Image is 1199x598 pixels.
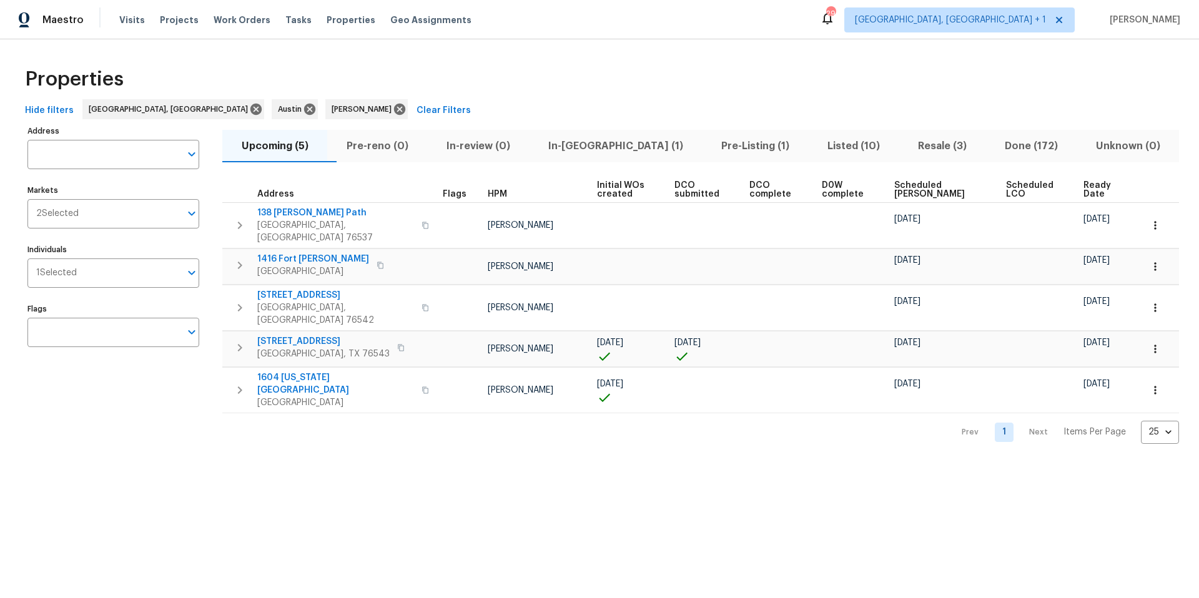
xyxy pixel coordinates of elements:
[443,190,466,199] span: Flags
[855,14,1046,26] span: [GEOGRAPHIC_DATA], [GEOGRAPHIC_DATA] + 1
[1083,297,1110,306] span: [DATE]
[709,137,801,155] span: Pre-Listing (1)
[1063,426,1126,438] p: Items Per Page
[1084,137,1172,155] span: Unknown (0)
[1083,215,1110,223] span: [DATE]
[536,137,694,155] span: In-[GEOGRAPHIC_DATA] (1)
[488,190,507,199] span: HPM
[894,338,920,347] span: [DATE]
[1083,380,1110,388] span: [DATE]
[257,219,414,244] span: [GEOGRAPHIC_DATA], [GEOGRAPHIC_DATA] 76537
[412,99,476,122] button: Clear Filters
[27,127,199,135] label: Address
[25,103,74,119] span: Hide filters
[36,208,79,219] span: 2 Selected
[25,73,124,86] span: Properties
[826,7,835,20] div: 29
[285,16,312,24] span: Tasks
[816,137,891,155] span: Listed (10)
[417,103,471,119] span: Clear Filters
[488,303,553,312] span: [PERSON_NAME]
[278,103,307,115] span: Austin
[325,99,408,119] div: [PERSON_NAME]
[674,338,701,347] span: [DATE]
[27,246,199,253] label: Individuals
[906,137,978,155] span: Resale (3)
[335,137,420,155] span: Pre-reno (0)
[160,14,199,26] span: Projects
[257,190,294,199] span: Address
[488,221,553,230] span: [PERSON_NAME]
[822,181,873,199] span: D0W complete
[894,256,920,265] span: [DATE]
[1083,181,1120,199] span: Ready Date
[257,265,369,278] span: [GEOGRAPHIC_DATA]
[183,205,200,222] button: Open
[327,14,375,26] span: Properties
[27,187,199,194] label: Markets
[89,103,253,115] span: [GEOGRAPHIC_DATA], [GEOGRAPHIC_DATA]
[950,421,1179,444] nav: Pagination Navigation
[894,297,920,306] span: [DATE]
[214,14,270,26] span: Work Orders
[1141,416,1179,448] div: 25
[488,386,553,395] span: [PERSON_NAME]
[435,137,521,155] span: In-review (0)
[674,181,729,199] span: DCO submitted
[993,137,1069,155] span: Done (172)
[257,371,414,396] span: 1604 [US_STATE][GEOGRAPHIC_DATA]
[488,345,553,353] span: [PERSON_NAME]
[230,137,320,155] span: Upcoming (5)
[995,423,1014,442] a: Goto page 1
[20,99,79,122] button: Hide filters
[894,215,920,223] span: [DATE]
[183,323,200,341] button: Open
[257,348,390,360] span: [GEOGRAPHIC_DATA], TX 76543
[257,207,414,219] span: 138 [PERSON_NAME] Path
[597,380,623,388] span: [DATE]
[1083,338,1110,347] span: [DATE]
[257,289,414,301] span: [STREET_ADDRESS]
[749,181,801,199] span: DCO complete
[82,99,264,119] div: [GEOGRAPHIC_DATA], [GEOGRAPHIC_DATA]
[1083,256,1110,265] span: [DATE]
[257,253,369,265] span: 1416 Fort [PERSON_NAME]
[183,264,200,282] button: Open
[27,305,199,313] label: Flags
[332,103,397,115] span: [PERSON_NAME]
[36,268,77,278] span: 1 Selected
[257,301,414,326] span: [GEOGRAPHIC_DATA], [GEOGRAPHIC_DATA] 76542
[1006,181,1062,199] span: Scheduled LCO
[597,181,653,199] span: Initial WOs created
[42,14,84,26] span: Maestro
[257,396,414,409] span: [GEOGRAPHIC_DATA]
[390,14,471,26] span: Geo Assignments
[1105,14,1180,26] span: [PERSON_NAME]
[894,380,920,388] span: [DATE]
[894,181,985,199] span: Scheduled [PERSON_NAME]
[488,262,553,271] span: [PERSON_NAME]
[272,99,318,119] div: Austin
[183,145,200,163] button: Open
[257,335,390,348] span: [STREET_ADDRESS]
[119,14,145,26] span: Visits
[597,338,623,347] span: [DATE]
